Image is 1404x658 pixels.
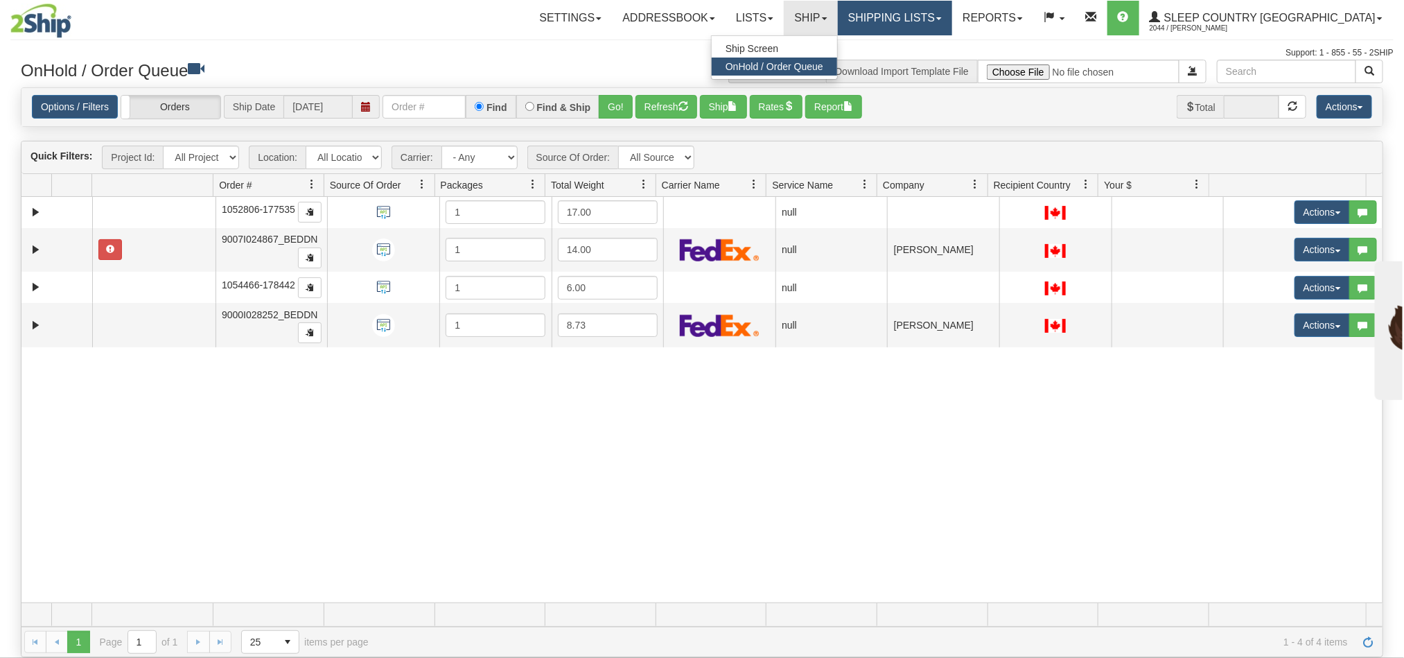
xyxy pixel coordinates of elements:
label: Find [486,103,507,112]
a: Expand [27,279,44,296]
img: API [372,239,395,261]
a: Order # filter column settings [300,173,324,196]
a: Settings [529,1,612,35]
button: Rates [750,95,803,119]
a: Your $ filter column settings [1185,173,1209,196]
img: logo2044.jpg [10,3,71,38]
span: 1052806-177535 [222,204,295,215]
span: Order # [219,178,252,192]
a: Expand [27,317,44,334]
span: 25 [250,635,268,649]
img: CA [1045,244,1066,258]
img: Agent profile image [10,3,128,121]
button: Actions [1317,95,1372,119]
a: Addressbook [612,1,726,35]
span: Ship Date [224,95,283,119]
img: API [372,276,395,299]
a: Ship [784,1,837,35]
span: 9007I024867_BEDDN [222,234,318,245]
label: Orders [121,96,220,119]
a: Source Of Order filter column settings [411,173,435,196]
span: Packages [441,178,483,192]
iframe: chat widget [1372,258,1403,399]
input: Import [978,60,1179,83]
a: Recipient Country filter column settings [1074,173,1098,196]
button: Go! [599,95,633,119]
span: OnHold / Order Queue [726,61,823,72]
div: Support: 1 - 855 - 55 - 2SHIP [10,47,1394,59]
button: Copy to clipboard [298,322,322,343]
span: items per page [241,630,369,654]
a: Lists [726,1,784,35]
a: OnHold / Order Queue [712,58,837,76]
span: 9000I028252_BEDDN [222,309,318,320]
span: select [277,631,299,653]
input: Order # [383,95,466,119]
img: FedEx Express® [680,239,760,261]
a: Total Weight filter column settings [632,173,656,196]
img: CA [1045,319,1066,333]
button: Search [1355,60,1383,83]
span: 1054466-178442 [222,279,295,291]
span: Total Weight [551,178,604,192]
button: Copy to clipboard [298,248,322,268]
a: Shipping lists [838,1,952,35]
span: Page 1 [67,631,89,653]
span: Project Id: [102,146,163,169]
span: Source Of Order [330,178,401,192]
span: Recipient Country [994,178,1071,192]
span: Location: [249,146,306,169]
td: [PERSON_NAME] [887,228,999,272]
span: Carrier Name [662,178,720,192]
a: Carrier Name filter column settings [742,173,766,196]
span: Page of 1 [100,630,178,654]
input: Search [1217,60,1356,83]
span: Total [1177,95,1225,119]
a: Options / Filters [32,95,118,119]
a: Expand [27,241,44,259]
td: [PERSON_NAME] [887,303,999,347]
button: Actions [1295,313,1350,337]
a: Reports [952,1,1033,35]
td: null [775,228,888,272]
span: Sleep Country [GEOGRAPHIC_DATA] [1161,12,1376,24]
a: Service Name filter column settings [853,173,877,196]
td: null [775,197,888,228]
a: Company filter column settings [964,173,988,196]
a: Sleep Country [GEOGRAPHIC_DATA] 2044 / [PERSON_NAME] [1139,1,1393,35]
div: grid toolbar [21,141,1383,174]
span: Service Name [772,178,833,192]
a: Packages filter column settings [521,173,545,196]
span: Your $ [1104,178,1132,192]
button: Refresh [635,95,697,119]
a: Ship Screen [712,40,837,58]
img: CA [1045,206,1066,220]
span: 2044 / [PERSON_NAME] [1150,21,1254,35]
h3: OnHold / Order Queue [21,60,692,80]
img: FedEx Express® [680,314,760,337]
a: Refresh [1358,631,1380,653]
button: Copy to clipboard [298,202,322,223]
span: 1 - 4 of 4 items [388,637,1348,648]
img: API [372,201,395,224]
span: Source Of Order: [527,146,619,169]
button: Copy to clipboard [298,277,322,298]
a: Download Import Template File [835,66,969,77]
a: Expand [27,204,44,221]
img: API [372,314,395,337]
label: Quick Filters: [30,149,92,163]
td: null [775,303,888,347]
button: Actions [1295,200,1350,224]
button: Actions [1295,276,1350,300]
span: Carrier: [392,146,441,169]
button: Ship [700,95,747,119]
input: Page 1 [128,631,156,653]
label: Find & Ship [537,103,591,112]
span: Ship Screen [726,43,778,54]
img: CA [1045,282,1066,295]
span: Company [883,178,924,192]
td: null [775,272,888,303]
span: Page sizes drop down [241,630,299,654]
button: Actions [1295,238,1350,261]
button: Report [805,95,862,119]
